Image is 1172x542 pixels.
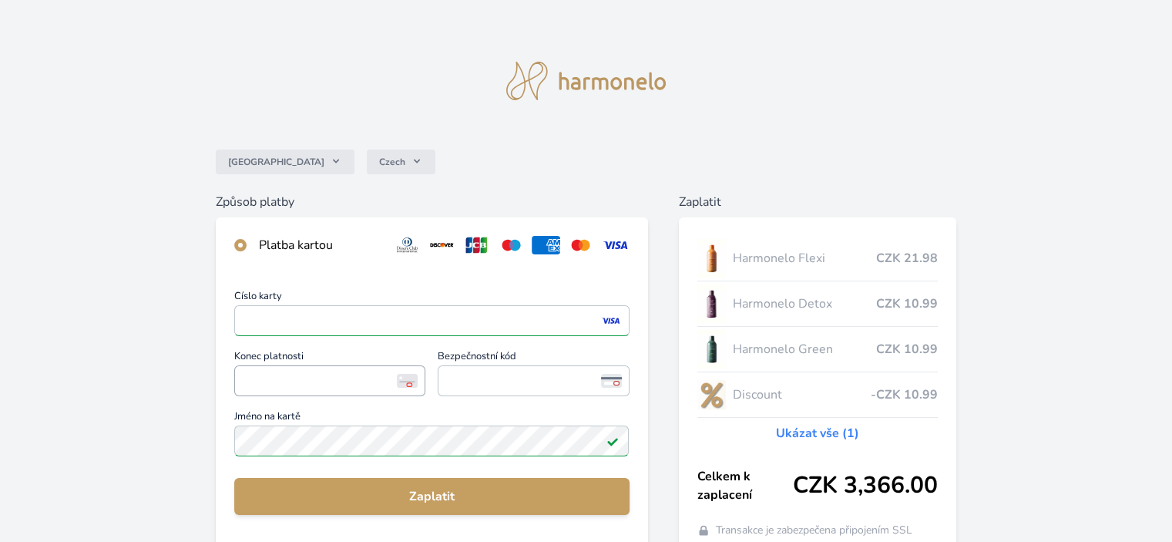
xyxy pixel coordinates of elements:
[600,314,621,328] img: visa
[776,424,859,443] a: Ukázat vše (1)
[506,62,667,100] img: logo.svg
[228,156,324,168] span: [GEOGRAPHIC_DATA]
[716,523,912,538] span: Transakce je zabezpečena připojením SSL
[397,374,418,388] img: Konec platnosti
[697,467,793,504] span: Celkem k zaplacení
[697,375,727,414] img: discount-lo.png
[601,236,630,254] img: visa.svg
[445,370,622,392] iframe: Iframe pro bezpečnostní kód
[216,150,354,174] button: [GEOGRAPHIC_DATA]
[438,352,629,365] span: Bezpečnostní kód
[234,412,629,426] span: Jméno na kartě
[732,340,875,359] span: Harmonelo Green
[234,478,629,515] button: Zaplatit
[732,385,870,404] span: Discount
[793,472,938,500] span: CZK 3,366.00
[697,284,727,323] img: DETOX_se_stinem_x-lo.jpg
[428,236,456,254] img: discover.svg
[532,236,560,254] img: amex.svg
[241,370,418,392] iframe: Iframe pro datum vypršení platnosti
[367,150,435,174] button: Czech
[697,330,727,369] img: CLEAN_GREEN_se_stinem_x-lo.jpg
[247,487,616,506] span: Zaplatit
[393,236,421,254] img: diners.svg
[566,236,595,254] img: mc.svg
[462,236,491,254] img: jcb.svg
[234,426,629,456] input: Jméno na kartěPlatné pole
[679,193,956,211] h6: Zaplatit
[606,435,619,447] img: Platné pole
[234,352,425,365] span: Konec platnosti
[732,249,875,268] span: Harmonelo Flexi
[876,295,938,313] span: CZK 10.99
[241,310,622,332] iframe: Iframe pro číslo karty
[216,193,647,211] h6: Způsob platby
[876,340,938,359] span: CZK 10.99
[259,236,381,254] div: Platba kartou
[234,291,629,305] span: Číslo karty
[732,295,875,313] span: Harmonelo Detox
[876,249,938,268] span: CZK 21.98
[497,236,526,254] img: maestro.svg
[379,156,405,168] span: Czech
[697,239,727,278] img: CLEAN_FLEXI_se_stinem_x-hi_(1)-lo.jpg
[871,385,938,404] span: -CZK 10.99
